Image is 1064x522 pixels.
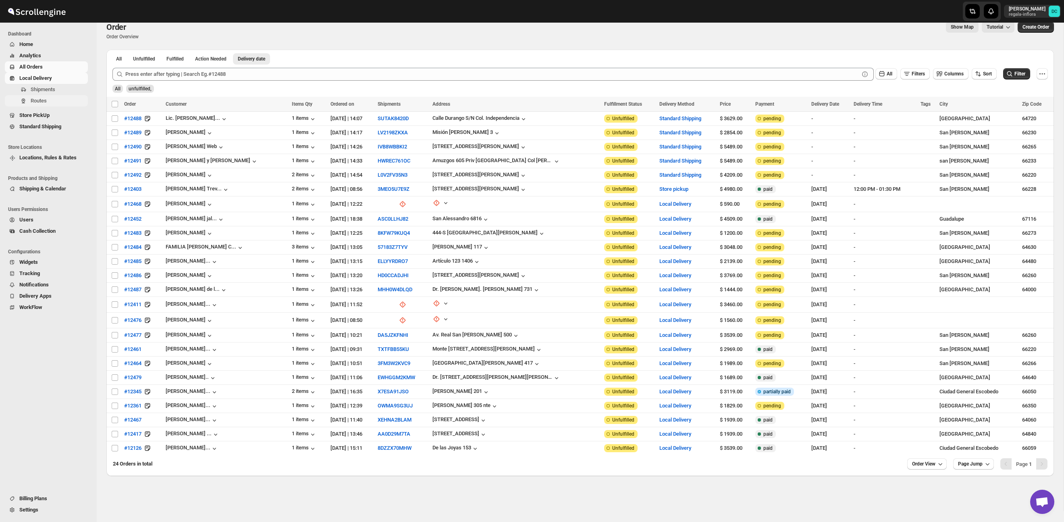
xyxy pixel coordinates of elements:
button: #12491 [119,155,146,167]
span: All Orders [19,64,43,70]
span: #12467 [124,416,141,424]
button: Artículo 123 1406 [432,258,481,266]
button: #12487 [119,283,146,296]
div: [PERSON_NAME] [166,171,214,180]
span: All [116,56,122,62]
button: Deliverydate [233,53,270,65]
span: Fulfilled [166,56,184,62]
button: HWREC761OC [378,158,410,164]
span: Page Jump [958,461,983,467]
button: Local Delivery [659,332,691,338]
div: 1 items [292,143,317,151]
text: DC [1052,9,1057,14]
button: Local Delivery [659,286,691,292]
button: [STREET_ADDRESS] [432,416,487,424]
div: 2 items [292,171,317,180]
button: Dr. [PERSON_NAME]. [PERSON_NAME] 731 [432,286,540,294]
button: #12477 [119,329,146,342]
button: 8KFW79KUQ4 [378,230,410,236]
button: TXTFBB55KU [378,346,409,352]
button: [PERSON_NAME] Web [166,143,225,151]
img: ScrollEngine [6,1,67,21]
button: SUTAK8420D [378,115,409,121]
div: [PERSON_NAME]... [166,445,210,451]
span: #12492 [124,171,141,179]
span: Standard Shipping [19,123,61,129]
button: #12484 [119,241,146,254]
button: Widgets [5,257,88,268]
button: [PERSON_NAME] [166,332,214,340]
div: San Alessandro 6816 [432,215,482,221]
button: L0V2FV35N3 [378,172,407,178]
button: WorkFlow [5,302,88,313]
span: Analytics [19,52,41,58]
button: [PERSON_NAME] [166,317,214,325]
button: 1 items [292,301,317,309]
span: #12468 [124,200,141,208]
button: Standard Shipping [659,158,701,164]
button: [PERSON_NAME]... [166,258,218,266]
button: Locations, Rules & Rates [5,152,88,163]
div: 1 items [292,157,317,165]
div: [STREET_ADDRESS][PERSON_NAME] [432,143,519,149]
div: Misión [PERSON_NAME] 3 [432,129,493,135]
span: Shipments [31,86,55,92]
button: [PERSON_NAME] 305 nte [432,402,499,410]
div: Av. Real San [PERSON_NAME] 500 [432,332,512,338]
div: Open chat [1030,490,1054,514]
button: Filters [900,68,930,79]
div: [STREET_ADDRESS][PERSON_NAME] [432,171,519,177]
div: [PERSON_NAME] [166,200,214,209]
button: #12476 [119,314,146,327]
button: [PERSON_NAME] [166,129,214,137]
button: Cash Collection [5,226,88,237]
span: Filter [1014,71,1025,77]
div: 3 items [292,244,317,252]
div: [PERSON_NAME] jal... [166,215,217,221]
button: #12361 [119,399,146,412]
div: Calle Durango S/N Col. Independencia [432,115,520,121]
span: Widgets [19,259,38,265]
span: Show Map [951,24,974,30]
div: [GEOGRAPHIC_DATA][PERSON_NAME] 417 [432,360,533,366]
button: #12345 [119,385,146,398]
span: #12491 [124,157,141,165]
button: [PERSON_NAME] 117 [432,244,490,252]
button: 1 items [292,115,317,123]
button: Local Delivery [659,244,691,250]
button: #12488 [119,112,146,125]
input: Press enter after typing | Search Eg.#12488 [125,68,859,81]
p: regala-inflora [1009,12,1045,17]
div: [PERSON_NAME] de l... [166,286,220,292]
button: LV2198ZKXA [378,129,408,136]
button: [PERSON_NAME]... [166,301,218,309]
button: [STREET_ADDRESS] [432,430,487,438]
button: #12403 [119,183,146,196]
p: [PERSON_NAME] [1009,6,1045,12]
span: #12452 [124,215,141,223]
span: Delivery date [238,56,265,62]
button: Local Delivery [659,417,691,423]
button: User menu [1004,5,1061,18]
button: HD0CCADJHI [378,272,409,278]
button: [PERSON_NAME]... [166,388,218,396]
div: [PERSON_NAME].. [166,374,209,380]
div: 1 items [292,374,317,382]
div: [STREET_ADDRESS][PERSON_NAME] [432,186,519,192]
button: Columns [933,68,968,79]
button: [PERSON_NAME].. [166,374,217,382]
span: Home [19,41,33,47]
button: Local Delivery [659,445,691,451]
button: OWMA9SG3UJ [378,403,413,409]
div: 1 items [292,360,317,368]
button: Standard Shipping [659,115,701,121]
span: Local Delivery [19,75,52,81]
button: [PERSON_NAME] de l... [166,286,228,294]
div: [PERSON_NAME] Trev... [166,186,222,192]
button: Fulfilled [162,53,189,65]
button: #12411 [119,298,146,311]
button: Local Delivery [659,360,691,366]
button: 1 items [292,332,317,340]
